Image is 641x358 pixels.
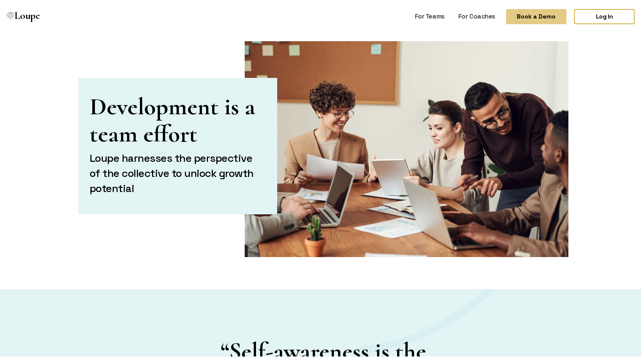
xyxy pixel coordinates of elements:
[90,149,260,195] h2: Loupe harnesses the perspective of the collective to unlock growth potential
[455,8,498,22] a: For Coaches
[245,40,568,256] img: Teams Promo
[412,8,448,22] a: For Teams
[574,8,635,23] a: Log In
[506,8,567,23] button: Book a Demo
[90,91,260,146] h1: Development is a team effort
[5,8,42,23] a: Loupe
[7,11,14,18] img: Loupe Logo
